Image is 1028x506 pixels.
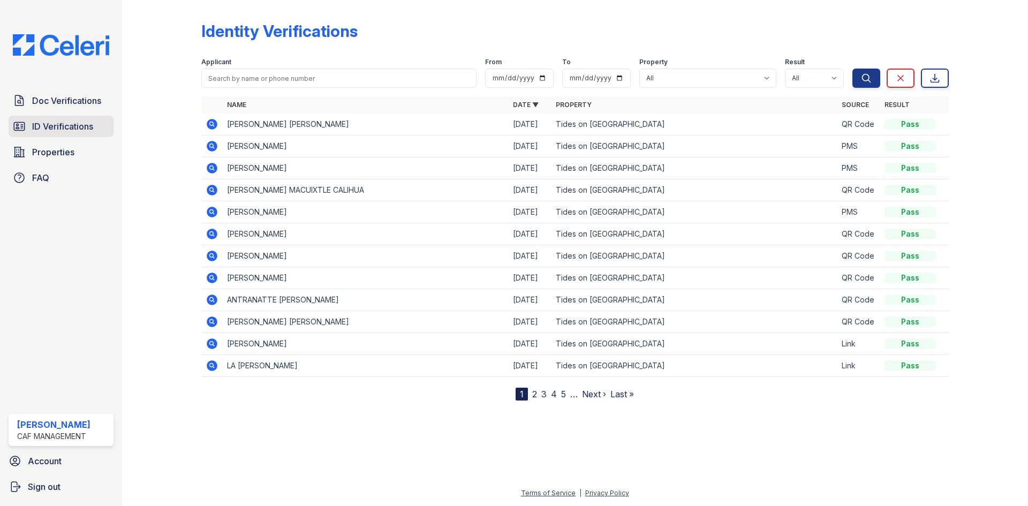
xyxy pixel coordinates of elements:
[561,389,566,399] a: 5
[837,135,880,157] td: PMS
[837,311,880,333] td: QR Code
[837,157,880,179] td: PMS
[551,114,837,135] td: Tides on [GEOGRAPHIC_DATA]
[785,58,805,66] label: Result
[509,333,551,355] td: [DATE]
[541,389,547,399] a: 3
[562,58,571,66] label: To
[551,355,837,377] td: Tides on [GEOGRAPHIC_DATA]
[227,101,246,109] a: Name
[223,311,509,333] td: [PERSON_NAME] [PERSON_NAME]
[551,223,837,245] td: Tides on [GEOGRAPHIC_DATA]
[521,489,576,497] a: Terms of Service
[885,316,936,327] div: Pass
[551,289,837,311] td: Tides on [GEOGRAPHIC_DATA]
[885,360,936,371] div: Pass
[4,476,118,497] a: Sign out
[17,431,90,442] div: CAF Management
[28,455,62,467] span: Account
[551,201,837,223] td: Tides on [GEOGRAPHIC_DATA]
[639,58,668,66] label: Property
[509,267,551,289] td: [DATE]
[551,333,837,355] td: Tides on [GEOGRAPHIC_DATA]
[223,114,509,135] td: [PERSON_NAME] [PERSON_NAME]
[885,185,936,195] div: Pass
[837,223,880,245] td: QR Code
[513,101,539,109] a: Date ▼
[837,245,880,267] td: QR Code
[837,355,880,377] td: Link
[28,480,61,493] span: Sign out
[551,245,837,267] td: Tides on [GEOGRAPHIC_DATA]
[551,179,837,201] td: Tides on [GEOGRAPHIC_DATA]
[579,489,581,497] div: |
[9,141,114,163] a: Properties
[485,58,502,66] label: From
[885,163,936,173] div: Pass
[885,101,910,109] a: Result
[610,389,634,399] a: Last »
[201,21,358,41] div: Identity Verifications
[509,157,551,179] td: [DATE]
[509,355,551,377] td: [DATE]
[532,389,537,399] a: 2
[837,114,880,135] td: QR Code
[223,201,509,223] td: [PERSON_NAME]
[551,311,837,333] td: Tides on [GEOGRAPHIC_DATA]
[551,267,837,289] td: Tides on [GEOGRAPHIC_DATA]
[516,388,528,401] div: 1
[551,157,837,179] td: Tides on [GEOGRAPHIC_DATA]
[223,135,509,157] td: [PERSON_NAME]
[509,114,551,135] td: [DATE]
[9,167,114,188] a: FAQ
[223,157,509,179] td: [PERSON_NAME]
[570,388,578,401] span: …
[509,289,551,311] td: [DATE]
[223,245,509,267] td: [PERSON_NAME]
[32,146,74,158] span: Properties
[837,333,880,355] td: Link
[201,69,477,88] input: Search by name or phone number
[223,355,509,377] td: LA [PERSON_NAME]
[223,289,509,311] td: ANTRANATTE [PERSON_NAME]
[551,389,557,399] a: 4
[582,389,606,399] a: Next ›
[9,116,114,137] a: ID Verifications
[885,338,936,349] div: Pass
[885,141,936,152] div: Pass
[509,179,551,201] td: [DATE]
[223,333,509,355] td: [PERSON_NAME]
[4,450,118,472] a: Account
[17,418,90,431] div: [PERSON_NAME]
[885,294,936,305] div: Pass
[885,119,936,130] div: Pass
[837,179,880,201] td: QR Code
[4,34,118,56] img: CE_Logo_Blue-a8612792a0a2168367f1c8372b55b34899dd931a85d93a1a3d3e32e68fde9ad4.png
[837,201,880,223] td: PMS
[885,251,936,261] div: Pass
[32,171,49,184] span: FAQ
[551,135,837,157] td: Tides on [GEOGRAPHIC_DATA]
[509,311,551,333] td: [DATE]
[32,120,93,133] span: ID Verifications
[556,101,592,109] a: Property
[885,207,936,217] div: Pass
[509,245,551,267] td: [DATE]
[223,179,509,201] td: [PERSON_NAME] MACUIXTLE CALIHUA
[842,101,869,109] a: Source
[585,489,629,497] a: Privacy Policy
[201,58,231,66] label: Applicant
[223,267,509,289] td: [PERSON_NAME]
[837,289,880,311] td: QR Code
[32,94,101,107] span: Doc Verifications
[885,229,936,239] div: Pass
[509,135,551,157] td: [DATE]
[223,223,509,245] td: [PERSON_NAME]
[885,273,936,283] div: Pass
[509,201,551,223] td: [DATE]
[9,90,114,111] a: Doc Verifications
[509,223,551,245] td: [DATE]
[837,267,880,289] td: QR Code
